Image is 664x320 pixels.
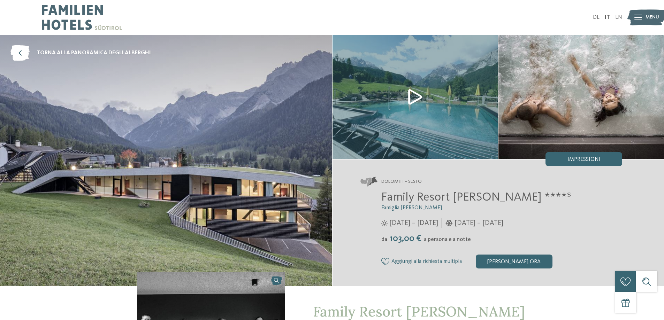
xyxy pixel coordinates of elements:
span: 103,00 € [388,234,423,243]
span: torna alla panoramica degli alberghi [37,49,151,57]
a: torna alla panoramica degli alberghi [10,45,151,61]
div: [PERSON_NAME] ora [476,255,552,268]
a: EN [615,15,622,20]
img: Il nostro family hotel a Sesto, il vostro rifugio sulle Dolomiti. [498,35,664,159]
a: IT [605,15,610,20]
i: Orari d'apertura inverno [445,220,453,226]
span: Aggiungi alla richiesta multipla [391,259,462,265]
a: DE [593,15,600,20]
img: Il nostro family hotel a Sesto, il vostro rifugio sulle Dolomiti. [333,35,498,159]
span: Dolomiti – Sesto [381,178,422,185]
span: Family Resort [PERSON_NAME] ****ˢ [381,191,571,203]
span: a persona e a notte [424,237,471,242]
span: Impressioni [567,157,601,162]
i: Orari d'apertura estate [381,220,388,226]
span: [DATE] – [DATE] [389,218,438,228]
span: Famiglia [PERSON_NAME] [381,205,442,211]
span: [DATE] – [DATE] [455,218,503,228]
span: Menu [646,14,659,21]
span: da [381,237,387,242]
